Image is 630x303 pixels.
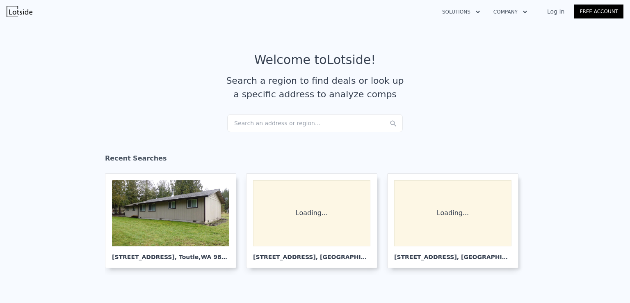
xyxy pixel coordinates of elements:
span: , WA 98649 [199,254,233,260]
img: Lotside [7,6,32,17]
div: Loading... [394,180,511,246]
div: Search an address or region... [227,114,403,132]
div: Loading... [253,180,370,246]
a: Loading... [STREET_ADDRESS], [GEOGRAPHIC_DATA] [246,173,384,268]
a: Free Account [574,5,623,18]
a: Log In [537,7,574,16]
div: [STREET_ADDRESS] , [GEOGRAPHIC_DATA] [394,246,511,261]
a: [STREET_ADDRESS], Toutle,WA 98649 [105,173,243,268]
div: [STREET_ADDRESS] , Toutle [112,246,229,261]
div: Search a region to find deals or look up a specific address to analyze comps [223,74,407,101]
button: Company [487,5,534,19]
button: Solutions [436,5,487,19]
div: Recent Searches [105,147,525,173]
div: [STREET_ADDRESS] , [GEOGRAPHIC_DATA] [253,246,370,261]
div: Welcome to Lotside ! [254,53,376,67]
a: Loading... [STREET_ADDRESS], [GEOGRAPHIC_DATA] [387,173,525,268]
